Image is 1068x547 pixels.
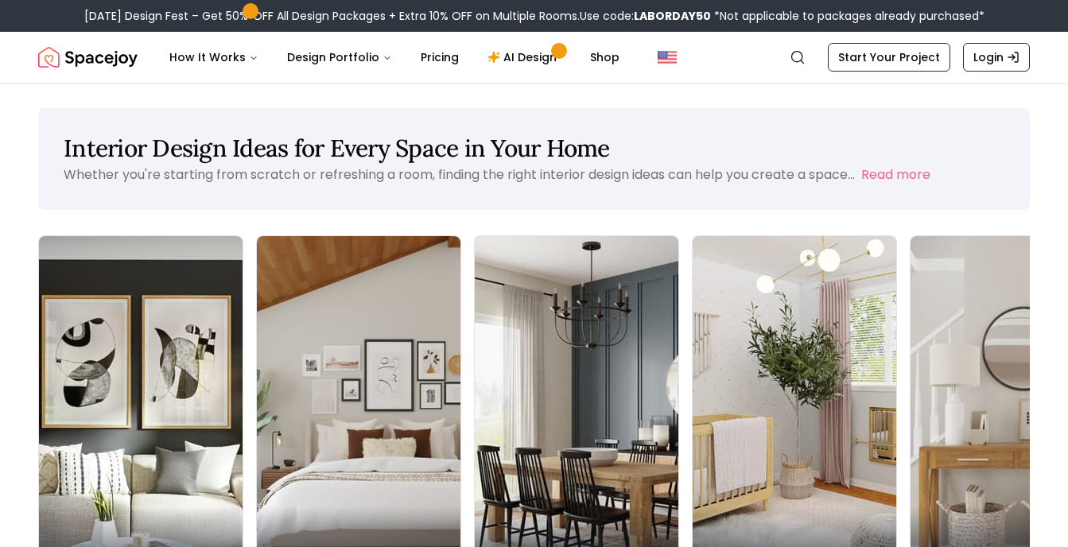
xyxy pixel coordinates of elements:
[634,8,711,24] b: LABORDAY50
[711,8,985,24] span: *Not applicable to packages already purchased*
[157,41,271,73] button: How It Works
[577,41,632,73] a: Shop
[408,41,472,73] a: Pricing
[658,48,677,67] img: United States
[963,43,1030,72] a: Login
[64,165,855,184] p: Whether you're starting from scratch or refreshing a room, finding the right interior design idea...
[828,43,950,72] a: Start Your Project
[64,134,1004,162] h1: Interior Design Ideas for Every Space in Your Home
[475,41,574,73] a: AI Design
[38,41,138,73] a: Spacejoy
[861,165,930,184] button: Read more
[38,41,138,73] img: Spacejoy Logo
[274,41,405,73] button: Design Portfolio
[157,41,632,73] nav: Main
[580,8,711,24] span: Use code:
[38,32,1030,83] nav: Global
[84,8,985,24] div: [DATE] Design Fest – Get 50% OFF All Design Packages + Extra 10% OFF on Multiple Rooms.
